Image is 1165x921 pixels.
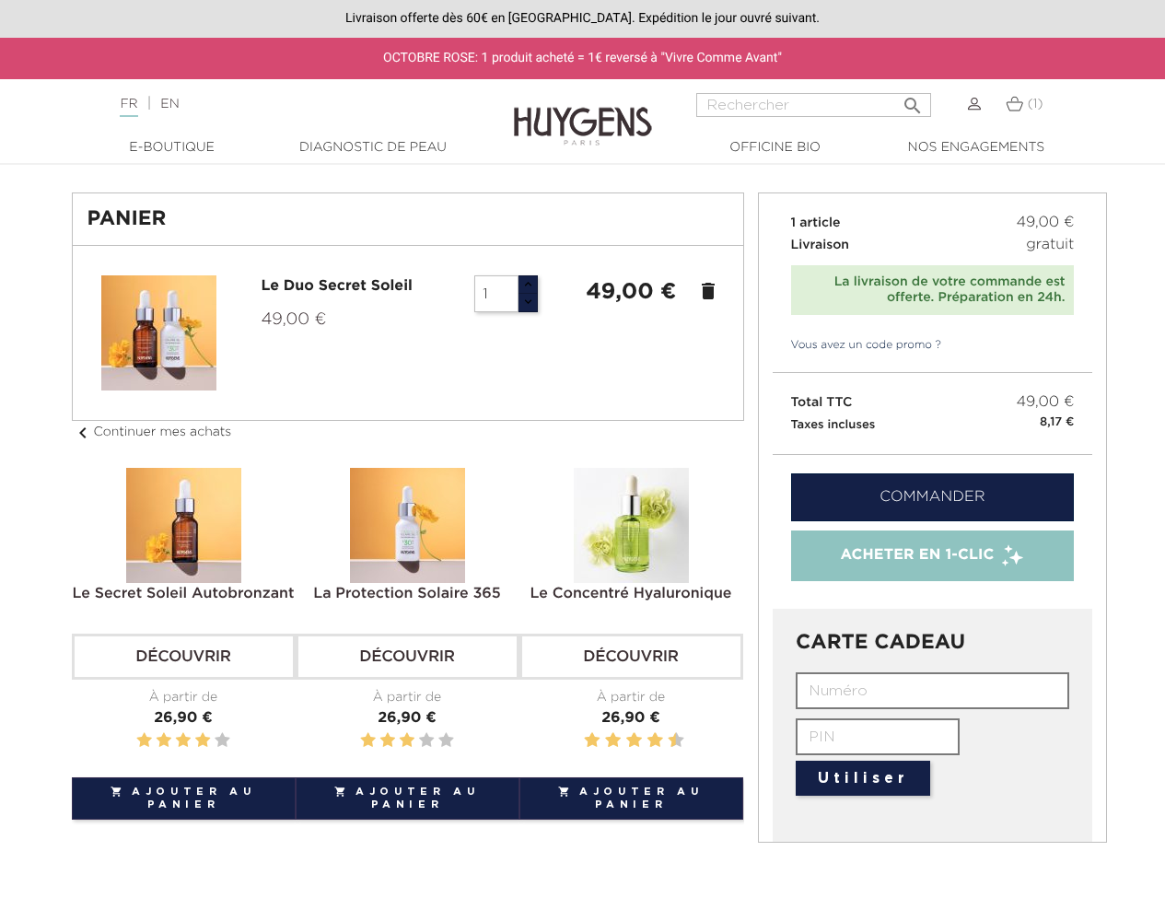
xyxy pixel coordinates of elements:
a: chevron_leftContinuer mes achats [72,426,232,438]
span: Total TTC [791,396,853,409]
label: 5 [215,729,229,752]
img: Le Concentré Hyaluronique [574,468,689,583]
label: 6 [630,729,639,752]
span: 26,90 € [601,711,660,726]
div: À partir de [519,688,743,707]
a: Nos engagements [884,138,1068,157]
button: Ajouter au panier [72,777,296,820]
input: PIN [796,718,960,755]
h3: CARTE CADEAU [796,632,1069,654]
span: 26,90 € [378,711,437,726]
a: Le Secret Soleil Autobronzant [72,587,294,601]
label: 8 [650,729,659,752]
a: EN [160,98,179,111]
a: E-Boutique [80,138,264,157]
small: Taxes incluses [791,419,876,431]
i:  [902,89,924,111]
a: Le Duo Secret Soleil [262,279,413,294]
div: À partir de [72,688,296,707]
label: 1 [137,729,152,752]
a: Commander [791,473,1075,521]
span: 49,00 € [1017,212,1075,234]
label: 1 [361,729,376,752]
img: Huygens [514,77,652,148]
label: 7 [644,729,647,752]
a: Découvrir [519,634,743,680]
span: gratuit [1026,234,1074,256]
span: 1 article [791,216,841,229]
span: Livraison [791,239,850,251]
small: 8,17 € [1040,414,1074,432]
a: Découvrir [296,634,519,680]
a: Diagnostic de peau [281,138,465,157]
img: La Protection Solaire 365 [350,468,465,583]
button: Utiliser [796,761,930,796]
a: (1) [1006,97,1043,111]
label: 9 [665,729,668,752]
input: Rechercher [696,93,931,117]
label: 3 [176,729,191,752]
button: Ajouter au panier [519,777,743,820]
label: 3 [601,729,604,752]
label: 2 [157,729,171,752]
a: delete [697,280,719,302]
span: (1) [1028,98,1043,111]
label: 4 [195,729,210,752]
span: 26,90 € [154,711,213,726]
div: | [111,93,472,115]
span: 49,00 € [1017,391,1075,414]
button:  [896,87,929,112]
a: Officine Bio [683,138,868,157]
a: Découvrir [72,634,296,680]
div: La livraison de votre commande est offerte. Préparation en 24h. [800,274,1066,306]
i: chevron_left [72,422,94,444]
label: 10 [671,729,681,752]
div: À partir de [296,688,519,707]
img: Le Duo Secret Soleil [101,275,216,391]
a: Vous avez un code promo ? [773,337,942,354]
label: 4 [419,729,434,752]
label: 5 [623,729,625,752]
a: Le Concentré Hyaluronique [530,587,732,601]
img: Le Secret Soleil Autobronzant [126,468,241,583]
span: 49,00 € [262,311,327,328]
label: 2 [588,729,597,752]
label: 2 [380,729,395,752]
label: 4 [609,729,618,752]
label: 1 [580,729,583,752]
label: 3 [400,729,414,752]
a: FR [120,98,137,117]
h1: Panier [87,208,728,230]
input: Numéro [796,672,1069,709]
strong: 49,00 € [586,281,676,303]
label: 5 [438,729,453,752]
button: Ajouter au panier [296,777,519,820]
a: La Protection Solaire 365 [313,587,501,601]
